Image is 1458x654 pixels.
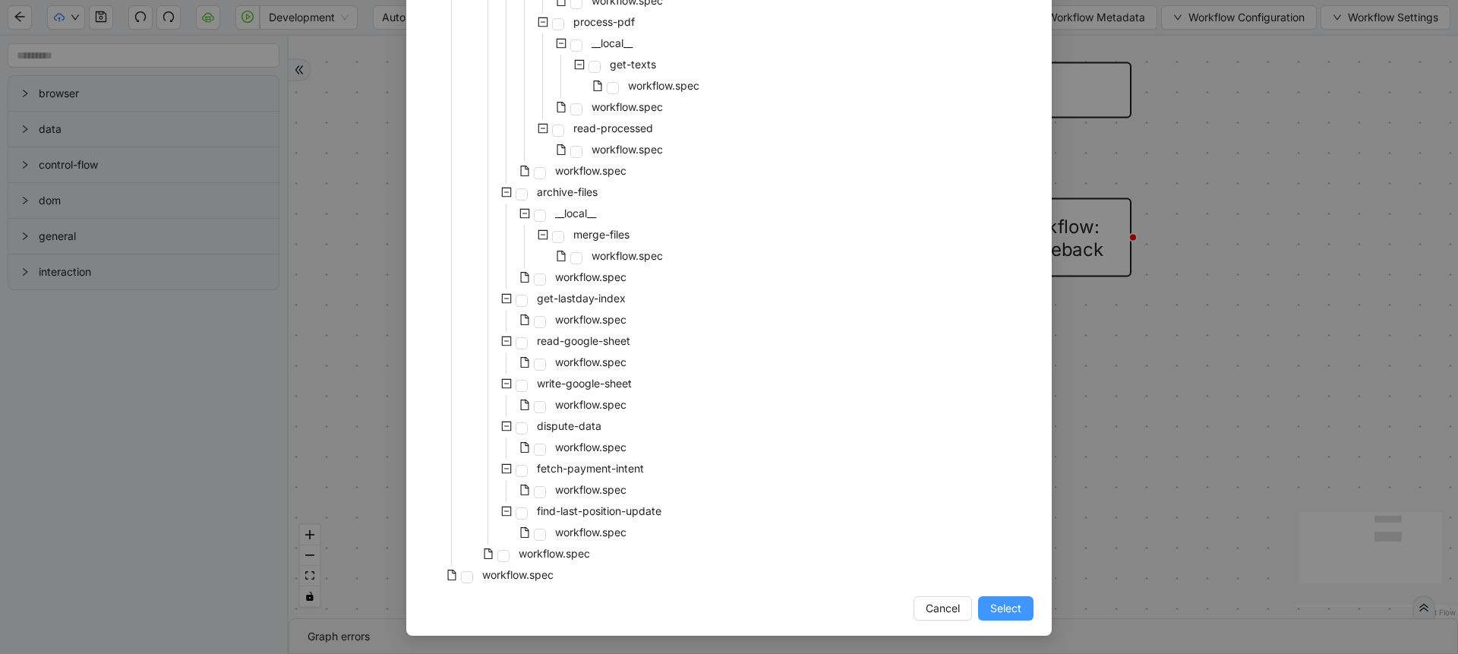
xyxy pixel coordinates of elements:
[556,38,566,49] span: minus-square
[570,119,656,137] span: read-processed
[573,15,635,28] span: process-pdf
[607,55,659,74] span: get-texts
[516,545,593,563] span: workflow.spec
[555,270,626,283] span: workflow.spec
[589,98,666,116] span: workflow.spec
[519,547,590,560] span: workflow.spec
[537,504,661,517] span: find-last-position-update
[552,311,630,329] span: workflow.spec
[556,144,566,155] span: file
[534,502,664,520] span: find-last-position-update
[592,100,663,113] span: workflow.spec
[501,506,512,517] span: minus-square
[519,166,530,176] span: file
[573,228,630,241] span: merge-files
[534,374,635,393] span: write-google-sheet
[555,441,626,453] span: workflow.spec
[501,463,512,474] span: minus-square
[552,204,599,223] span: __local__
[625,77,702,95] span: workflow.spec
[537,334,630,347] span: read-google-sheet
[519,314,530,325] span: file
[537,419,601,432] span: dispute-data
[501,187,512,197] span: minus-square
[501,421,512,431] span: minus-square
[519,527,530,538] span: file
[519,208,530,219] span: minus-square
[552,268,630,286] span: workflow.spec
[589,34,636,52] span: __local__
[537,462,644,475] span: fetch-payment-intent
[552,353,630,371] span: workflow.spec
[534,460,647,478] span: fetch-payment-intent
[534,417,604,435] span: dispute-data
[534,332,633,350] span: read-google-sheet
[555,164,626,177] span: workflow.spec
[501,378,512,389] span: minus-square
[592,249,663,262] span: workflow.spec
[479,566,557,584] span: workflow.spec
[519,357,530,368] span: file
[482,568,554,581] span: workflow.spec
[501,336,512,346] span: minus-square
[537,185,598,198] span: archive-files
[519,272,530,283] span: file
[552,162,630,180] span: workflow.spec
[555,313,626,326] span: workflow.spec
[555,483,626,496] span: workflow.spec
[534,183,601,201] span: archive-files
[592,36,633,49] span: __local__
[447,570,457,580] span: file
[926,600,960,617] span: Cancel
[555,207,596,220] span: __local__
[628,79,699,92] span: workflow.spec
[537,292,626,305] span: get-lastday-index
[914,596,972,621] button: Cancel
[537,377,632,390] span: write-google-sheet
[990,600,1021,617] span: Select
[534,289,629,308] span: get-lastday-index
[552,438,630,457] span: workflow.spec
[501,293,512,304] span: minus-square
[552,396,630,414] span: workflow.spec
[555,398,626,411] span: workflow.spec
[556,251,566,261] span: file
[538,17,548,27] span: minus-square
[519,400,530,410] span: file
[570,226,633,244] span: merge-files
[978,596,1034,621] button: Select
[592,143,663,156] span: workflow.spec
[555,355,626,368] span: workflow.spec
[552,481,630,499] span: workflow.spec
[574,59,585,70] span: minus-square
[538,123,548,134] span: minus-square
[519,485,530,495] span: file
[555,526,626,539] span: workflow.spec
[552,523,630,542] span: workflow.spec
[519,442,530,453] span: file
[483,548,494,559] span: file
[556,102,566,112] span: file
[573,122,653,134] span: read-processed
[538,229,548,240] span: minus-square
[589,141,666,159] span: workflow.spec
[570,13,638,31] span: process-pdf
[592,81,603,91] span: file
[610,58,656,71] span: get-texts
[589,247,666,265] span: workflow.spec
